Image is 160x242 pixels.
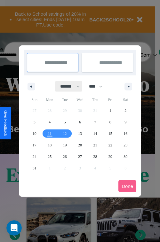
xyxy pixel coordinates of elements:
span: 26 [63,151,67,162]
span: 8 [109,116,111,128]
button: 29 [103,151,118,162]
button: 23 [118,139,133,151]
button: 12 [57,128,72,139]
button: 3 [27,116,42,128]
button: 18 [42,139,57,151]
span: 16 [124,128,127,139]
span: 18 [48,139,52,151]
div: Give Feedback [3,110,8,136]
button: 21 [88,139,103,151]
span: 27 [78,151,82,162]
button: 31 [27,162,42,174]
button: 10 [27,128,42,139]
span: 10 [33,128,36,139]
button: 15 [103,128,118,139]
span: 4 [49,116,51,128]
span: 25 [48,151,52,162]
button: 11 [42,128,57,139]
span: 12 [63,128,67,139]
button: 14 [88,128,103,139]
button: 30 [118,151,133,162]
span: 2 [124,105,126,116]
button: 17 [27,139,42,151]
button: 25 [42,151,57,162]
button: 5 [57,116,72,128]
button: 24 [27,151,42,162]
span: 3 [34,116,36,128]
span: 29 [108,151,112,162]
span: 14 [93,128,97,139]
span: 1 [109,105,111,116]
button: 9 [118,116,133,128]
span: Tue [57,95,72,105]
span: 28 [93,151,97,162]
span: 31 [33,162,36,174]
span: 30 [124,151,127,162]
span: 23 [124,139,127,151]
span: 21 [93,139,97,151]
span: Thu [88,95,103,105]
button: 7 [88,116,103,128]
span: 7 [94,116,96,128]
button: 27 [72,151,87,162]
button: 13 [72,128,87,139]
button: 1 [103,105,118,116]
span: 5 [64,116,66,128]
button: 16 [118,128,133,139]
button: 19 [57,139,72,151]
span: Mon [42,95,57,105]
button: Done [118,180,136,192]
button: 6 [72,116,87,128]
span: 20 [78,139,82,151]
span: Sun [27,95,42,105]
span: 22 [108,139,112,151]
span: Wed [72,95,87,105]
span: 24 [33,151,36,162]
button: 22 [103,139,118,151]
span: 13 [78,128,82,139]
span: 15 [108,128,112,139]
button: 20 [72,139,87,151]
span: 19 [63,139,67,151]
span: 17 [33,139,36,151]
button: 4 [42,116,57,128]
span: 11 [48,128,52,139]
button: 26 [57,151,72,162]
span: Fri [103,95,118,105]
span: 9 [124,116,126,128]
button: 2 [118,105,133,116]
span: Sat [118,95,133,105]
iframe: Intercom live chat [6,220,22,236]
span: 6 [79,116,81,128]
button: 8 [103,116,118,128]
button: 28 [88,151,103,162]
